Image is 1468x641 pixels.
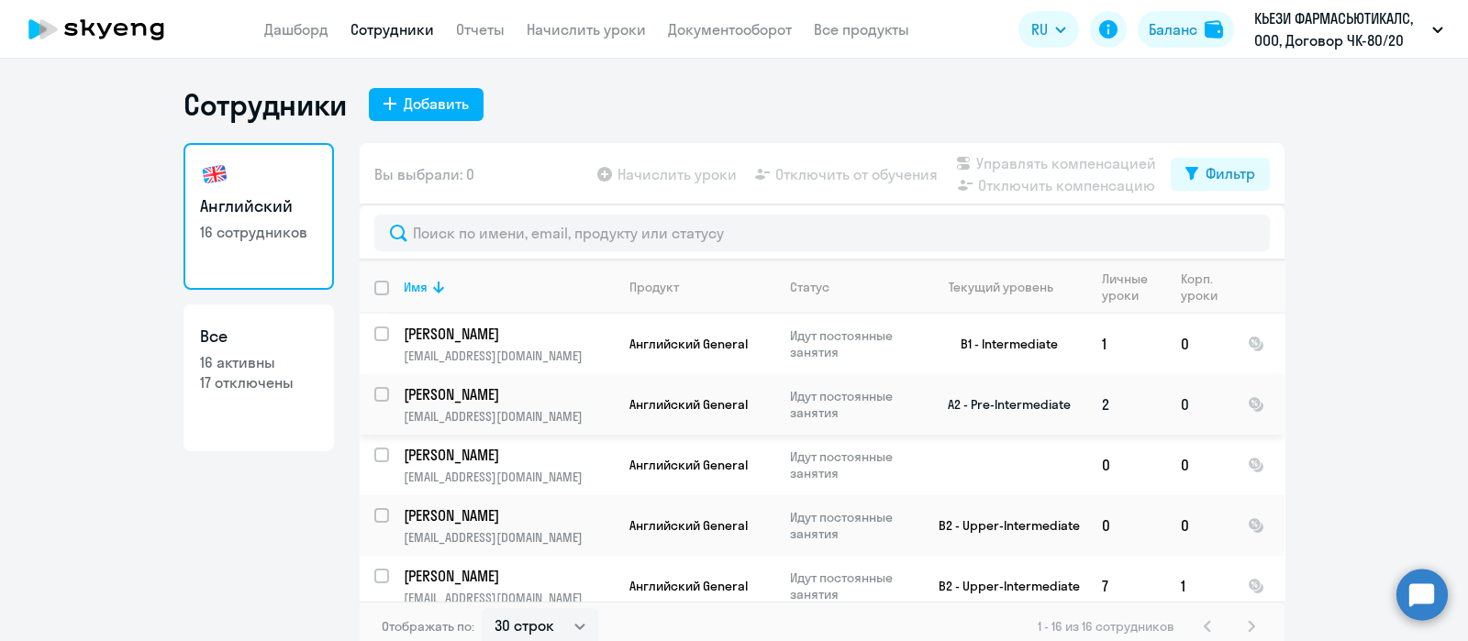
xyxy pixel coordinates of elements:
[350,20,434,39] a: Сотрудники
[382,618,474,635] span: Отображать по:
[629,457,748,473] span: Английский General
[931,279,1086,295] div: Текущий уровень
[1166,556,1233,616] td: 1
[629,517,748,534] span: Английский General
[1031,18,1048,40] span: RU
[183,304,334,451] a: Все16 активны17 отключены
[200,222,317,242] p: 16 сотрудников
[1087,556,1166,616] td: 7
[200,194,317,218] h3: Английский
[404,324,611,344] p: [PERSON_NAME]
[668,20,792,39] a: Документооборот
[1206,162,1255,184] div: Фильтр
[183,143,334,290] a: Английский16 сотрудников
[404,469,614,485] p: [EMAIL_ADDRESS][DOMAIN_NAME]
[790,448,916,481] p: Идут постоянные занятия
[629,279,679,295] div: Продукт
[1102,271,1153,304] div: Личные уроки
[949,279,1053,295] div: Текущий уровень
[1181,271,1232,304] div: Корп. уроки
[814,20,909,39] a: Все продукты
[790,388,916,421] p: Идут постоянные занятия
[1149,18,1197,40] div: Баланс
[1138,11,1234,48] button: Балансbalance
[404,348,614,364] p: [EMAIL_ADDRESS][DOMAIN_NAME]
[1166,374,1233,435] td: 0
[527,20,646,39] a: Начислить уроки
[404,566,611,586] p: [PERSON_NAME]
[404,590,614,606] p: [EMAIL_ADDRESS][DOMAIN_NAME]
[200,352,317,372] p: 16 активны
[1087,435,1166,495] td: 0
[374,215,1270,251] input: Поиск по имени, email, продукту или статусу
[1205,20,1223,39] img: balance
[404,279,614,295] div: Имя
[404,384,611,404] p: [PERSON_NAME]
[1245,7,1452,51] button: КЬЕЗИ ФАРМАСЬЮТИКАЛС, ООО, Договор ЧК-80/20
[1087,314,1166,374] td: 1
[200,325,317,348] h3: Все
[1102,271,1165,304] div: Личные уроки
[404,93,469,115] div: Добавить
[790,279,916,295] div: Статус
[790,327,916,360] p: Идут постоянные занятия
[404,279,428,295] div: Имя
[917,314,1087,374] td: B1 - Intermediate
[790,569,916,602] p: Идут постоянные занятия
[404,529,614,546] p: [EMAIL_ADDRESS][DOMAIN_NAME]
[183,86,347,123] h1: Сотрудники
[1087,495,1166,556] td: 0
[629,396,748,413] span: Английский General
[1018,11,1079,48] button: RU
[790,509,916,542] p: Идут постоянные занятия
[369,88,484,121] button: Добавить
[1254,7,1425,51] p: КЬЕЗИ ФАРМАСЬЮТИКАЛС, ООО, Договор ЧК-80/20
[374,163,474,185] span: Вы выбрали: 0
[629,578,748,594] span: Английский General
[1038,618,1174,635] span: 1 - 16 из 16 сотрудников
[404,445,614,465] a: [PERSON_NAME]
[200,372,317,392] p: 17 отключены
[404,408,614,425] p: [EMAIL_ADDRESS][DOMAIN_NAME]
[264,20,328,39] a: Дашборд
[404,505,614,525] a: [PERSON_NAME]
[200,160,229,189] img: english
[1087,374,1166,435] td: 2
[917,374,1087,435] td: A2 - Pre-Intermediate
[629,336,748,352] span: Английский General
[790,279,829,295] div: Статус
[1166,435,1233,495] td: 0
[1181,271,1220,304] div: Корп. уроки
[629,279,774,295] div: Продукт
[1166,495,1233,556] td: 0
[404,445,611,465] p: [PERSON_NAME]
[1171,158,1270,191] button: Фильтр
[404,384,614,404] a: [PERSON_NAME]
[404,505,611,525] p: [PERSON_NAME]
[456,20,505,39] a: Отчеты
[404,566,614,586] a: [PERSON_NAME]
[404,324,614,344] a: [PERSON_NAME]
[1166,314,1233,374] td: 0
[917,495,1087,556] td: B2 - Upper-Intermediate
[917,556,1087,616] td: B2 - Upper-Intermediate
